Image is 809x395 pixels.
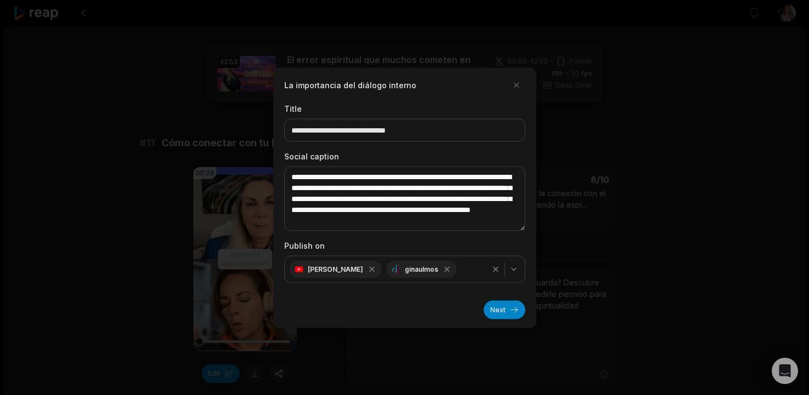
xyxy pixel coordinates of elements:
[284,150,525,162] label: Social caption
[386,260,457,278] div: ginaulmos
[284,239,525,251] label: Publish on
[284,79,416,91] h2: La importancia del diálogo interno
[289,260,382,278] div: [PERSON_NAME]
[284,255,525,283] button: [PERSON_NAME]ginaulmos
[284,102,525,114] label: Title
[484,300,525,319] button: Next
